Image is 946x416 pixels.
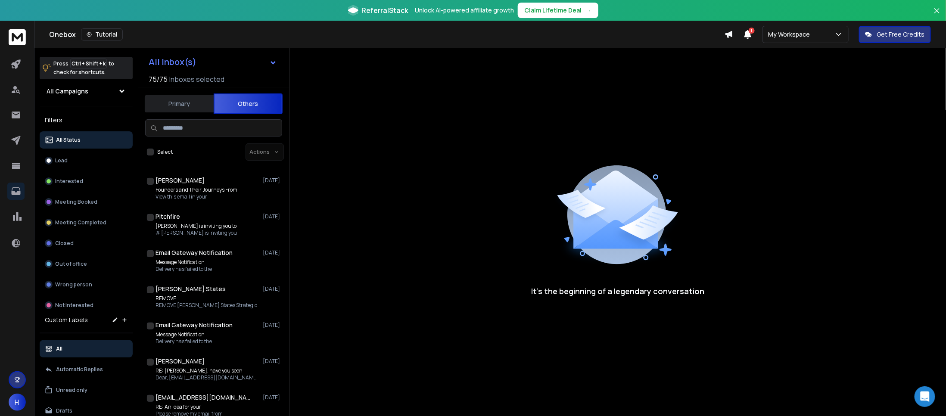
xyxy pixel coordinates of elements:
h1: Email Gateway Notification [156,248,233,257]
button: H [9,394,26,411]
span: Ctrl + Shift + k [70,59,107,68]
p: Wrong person [55,281,92,288]
p: Closed [55,240,74,247]
p: Press to check for shortcuts. [53,59,114,77]
p: [DATE] [263,249,282,256]
button: Get Free Credits [859,26,931,43]
h1: Pitchfire [156,212,180,221]
button: Meeting Booked [40,193,133,211]
h1: [PERSON_NAME] [156,176,205,185]
button: Out of office [40,255,133,273]
h1: Email Gateway Notification [156,321,233,329]
p: Not Interested [55,302,93,309]
h1: [EMAIL_ADDRESS][DOMAIN_NAME] [156,393,250,402]
p: [DATE] [263,394,282,401]
p: [DATE] [263,177,282,184]
h1: All Campaigns [47,87,88,96]
p: View this email in your [156,193,237,200]
button: All Campaigns [40,83,133,100]
p: [DATE] [263,286,282,292]
button: Interested [40,173,133,190]
p: Automatic Replies [56,366,103,373]
button: Automatic Replies [40,361,133,378]
span: 75 / 75 [149,74,168,84]
button: Meeting Completed [40,214,133,231]
p: Founders and Their Journeys From [156,186,237,193]
button: Primary [145,94,214,113]
button: All Status [40,131,133,149]
button: Wrong person [40,276,133,293]
button: Closed [40,235,133,252]
button: All Inbox(s) [142,53,284,71]
p: [DATE] [263,358,282,365]
h1: All Inbox(s) [149,58,196,66]
p: REMOVE [156,295,257,302]
h3: Filters [40,114,133,126]
button: Tutorial [81,28,123,40]
p: Drafts [56,407,72,414]
p: Meeting Booked [55,199,97,205]
p: It’s the beginning of a legendary conversation [531,285,704,297]
button: Unread only [40,382,133,399]
p: Unread only [56,387,87,394]
p: # [PERSON_NAME] is inviting you [156,230,237,236]
span: → [585,6,591,15]
p: [PERSON_NAME] is inviting you to [156,223,237,230]
p: Interested [55,178,83,185]
p: RE: An idea for your [156,404,223,410]
label: Select [157,149,173,155]
p: Meeting Completed [55,219,106,226]
h1: [PERSON_NAME] [156,357,205,366]
p: Unlock AI-powered affiliate growth [415,6,514,15]
p: Delivery has failed to the [156,338,212,345]
h1: [PERSON_NAME] States [156,285,226,293]
button: Others [214,93,283,114]
p: Message Notification [156,331,212,338]
p: RE: [PERSON_NAME], have you seen [156,367,259,374]
p: All Status [56,137,81,143]
p: [DATE] [263,322,282,329]
p: REMOVE [PERSON_NAME] States Strategic [156,302,257,309]
button: Claim Lifetime Deal→ [518,3,598,18]
p: Get Free Credits [877,30,925,39]
h3: Inboxes selected [169,74,224,84]
div: Onebox [49,28,725,40]
span: ReferralStack [362,5,408,16]
button: Close banner [931,5,943,26]
button: All [40,340,133,357]
p: All [56,345,62,352]
div: Open Intercom Messenger [915,386,935,407]
p: Delivery has failed to the [156,266,212,273]
p: My Workspace [768,30,813,39]
button: Not Interested [40,297,133,314]
h3: Custom Labels [45,316,88,324]
button: Lead [40,152,133,169]
p: [DATE] [263,213,282,220]
p: Out of office [55,261,87,267]
p: Dear, [EMAIL_ADDRESS][DOMAIN_NAME], Thank you for [156,374,259,381]
p: Message Notification [156,259,212,266]
span: 1 [749,28,755,34]
p: Lead [55,157,68,164]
